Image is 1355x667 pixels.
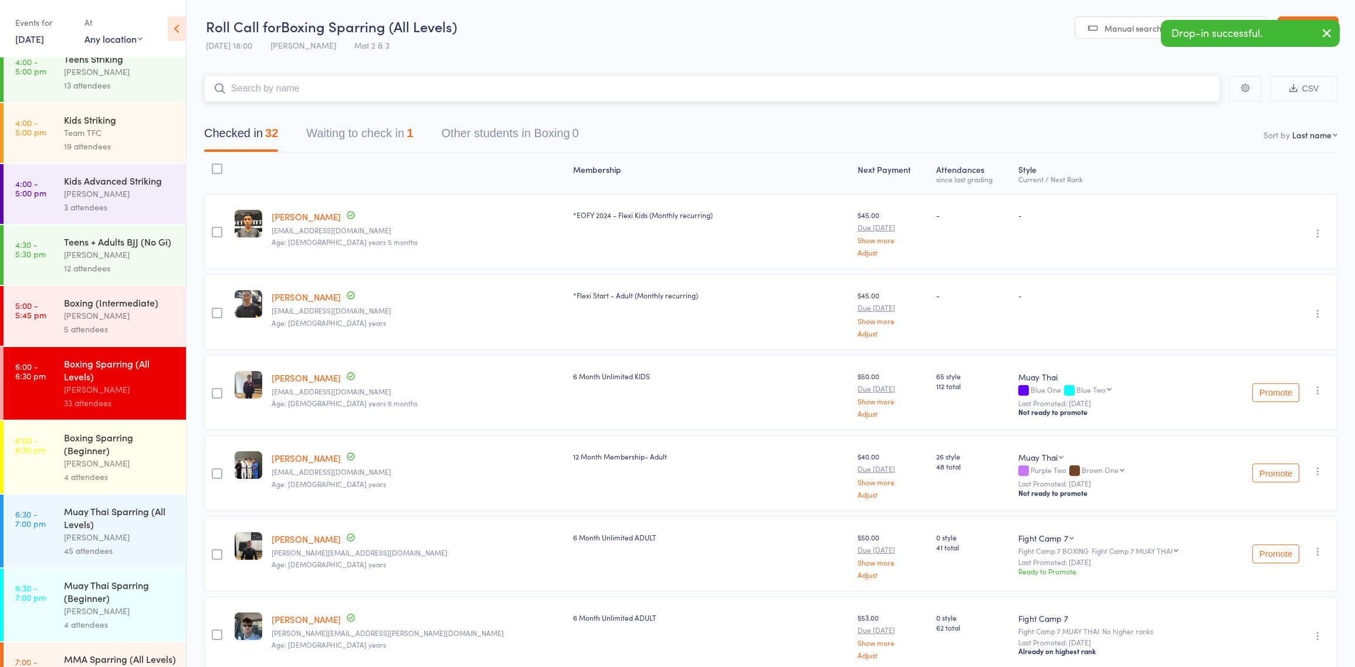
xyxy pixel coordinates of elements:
[4,495,186,567] a: 6:30 -7:00 pmMuay Thai Sparring (All Levels)[PERSON_NAME]45 attendees
[64,470,176,484] div: 4 attendees
[568,158,853,189] div: Membership
[272,307,564,315] small: hab.amini@outlook.com
[853,158,931,189] div: Next Payment
[64,65,176,79] div: [PERSON_NAME]
[354,39,389,51] span: Mat 2 & 3
[1018,532,1068,544] div: Fight Camp 7
[1018,479,1221,488] small: Last Promoted: [DATE]
[64,248,176,261] div: [PERSON_NAME]
[272,468,564,476] small: baldrybenjamin00@gmail.com
[64,357,176,383] div: Boxing Sparring (All Levels)
[573,210,848,220] div: *EOFY 2024 - Flexi Kids (Monthly recurring)
[15,583,46,602] time: 6:30 - 7:00 pm
[573,532,848,542] div: 6 Month Unlimited ADULT
[4,421,186,494] a: 6:00 -6:30 pmBoxing Sparring (Beginner)[PERSON_NAME]4 attendees
[272,398,418,408] span: Age: [DEMOGRAPHIC_DATA] years 6 months
[4,347,186,420] a: 6:00 -6:30 pmBoxing Sparring (All Levels)[PERSON_NAME]33 attendees
[15,179,46,198] time: 4:00 - 5:00 pm
[858,410,927,417] a: Adjust
[858,317,927,325] a: Show more
[573,127,579,139] div: 0
[1014,158,1225,189] div: Style
[936,622,1009,632] span: 62 total
[1018,566,1221,576] div: Ready to Promote
[272,318,386,328] span: Age: [DEMOGRAPHIC_DATA] years
[235,210,262,237] img: image1721205740.png
[858,546,927,554] small: Due [DATE]
[64,52,176,65] div: Teens Striking
[4,569,186,641] a: 6:30 -7:00 pmMuay Thai Sparring (Beginner)[PERSON_NAME]4 attendees
[858,397,927,405] a: Show more
[4,103,186,163] a: 4:00 -5:00 pmKids StrikingTeam TFC19 attendees
[15,509,46,528] time: 6:30 - 7:00 pm
[406,127,413,139] div: 1
[1102,626,1153,636] span: No higher ranks
[64,431,176,457] div: Boxing Sparring (Beginner)
[272,452,341,464] a: [PERSON_NAME]
[4,42,186,102] a: 4:00 -5:00 pmTeens Striking[PERSON_NAME]13 attendees
[272,629,564,637] small: Ethan.creamer@icloud.com
[15,301,46,319] time: 5:00 - 5:45 pm
[858,249,927,256] a: Adjust
[272,549,564,557] small: Jaydin.beau@yahoo.com
[64,322,176,336] div: 5 attendees
[64,383,176,396] div: [PERSON_NAME]
[1252,383,1299,402] button: Promote
[64,309,176,322] div: [PERSON_NAME]
[204,75,1220,102] input: Search by name
[84,13,143,32] div: At
[936,532,1009,542] span: 0 style
[64,79,176,92] div: 13 attendees
[4,286,186,346] a: 5:00 -5:45 pmBoxing (Intermediate)[PERSON_NAME]5 attendees
[1018,399,1221,407] small: Last Promoted: [DATE]
[64,396,176,410] div: 33 attendees
[235,290,262,318] img: image1726477870.png
[936,290,1009,300] div: -
[64,604,176,618] div: [PERSON_NAME]
[64,530,176,544] div: [PERSON_NAME]
[64,618,176,631] div: 4 attendees
[858,532,927,578] div: $50.00
[442,121,579,152] button: Other students in Boxing0
[858,290,927,336] div: $45.00
[15,32,44,45] a: [DATE]
[858,384,927,393] small: Due [DATE]
[235,451,262,479] img: image1722034858.png
[1018,646,1221,656] div: Already on highest rank
[1018,175,1221,183] div: Current / Next Rank
[573,612,848,622] div: 6 Month Unlimited ADULT
[1161,20,1340,47] div: Drop-in successful.
[858,626,927,634] small: Due [DATE]
[936,461,1009,471] span: 48 total
[1018,558,1221,566] small: Last Promoted: [DATE]
[1018,638,1221,646] small: Last Promoted: [DATE]
[272,372,341,384] a: [PERSON_NAME]
[858,304,927,312] small: Due [DATE]
[272,533,341,545] a: [PERSON_NAME]
[64,126,176,139] div: Team TFC
[858,371,927,417] div: $50.00
[265,127,278,139] div: 32
[15,362,46,380] time: 6:00 - 6:30 pm
[1018,547,1221,554] div: Fight Camp 7 BOXING
[858,329,927,337] a: Adjust
[858,651,927,659] a: Adjust
[15,118,46,137] time: 4:00 - 5:00 pm
[1278,16,1339,40] a: Exit roll call
[64,544,176,557] div: 45 attendees
[272,387,564,396] small: Shivaazizi022@gmail.com
[936,451,1009,461] span: 26 style
[1018,466,1221,476] div: Purple Two
[1076,386,1106,393] div: Blue Two
[4,164,186,224] a: 4:00 -5:00 pmKids Advanced Striking[PERSON_NAME]3 attendees
[858,210,927,256] div: $45.00
[858,465,927,473] small: Due [DATE]
[931,158,1014,189] div: Atten­dances
[1018,488,1221,498] div: Not ready to promote
[272,226,564,234] small: amini.farid428@gmail.com
[1018,612,1221,624] div: Fight Camp 7
[936,542,1009,552] span: 41 total
[64,113,176,126] div: Kids Striking
[64,200,176,214] div: 3 attendees
[306,121,413,152] button: Waiting to check in1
